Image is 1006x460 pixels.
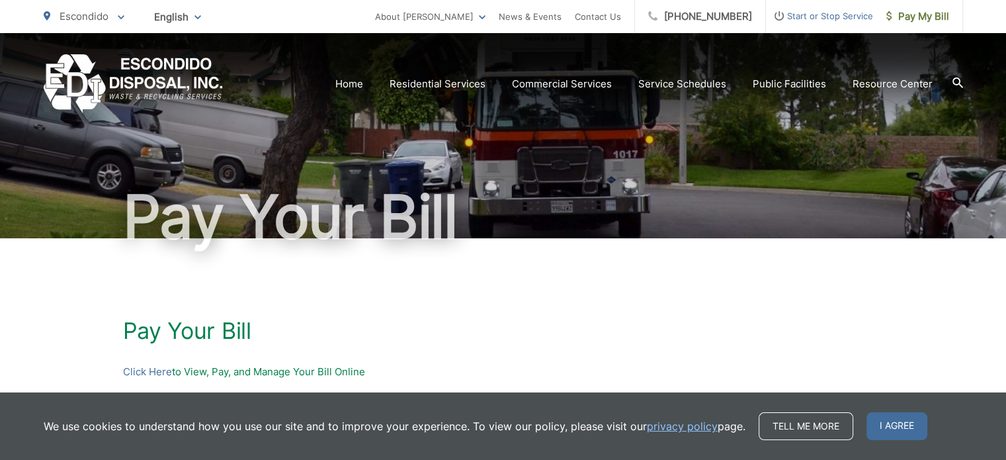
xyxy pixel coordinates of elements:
a: Tell me more [759,412,853,440]
h1: Pay Your Bill [123,318,884,344]
a: Residential Services [390,76,485,92]
a: About [PERSON_NAME] [375,9,485,24]
a: EDCD logo. Return to the homepage. [44,54,223,113]
span: Pay My Bill [886,9,949,24]
p: to View, Pay, and Manage Your Bill Online [123,364,884,380]
a: privacy policy [647,418,718,434]
a: Contact Us [575,9,621,24]
a: Commercial Services [512,76,612,92]
span: English [144,5,211,28]
a: Public Facilities [753,76,826,92]
a: Click Here [123,364,172,380]
p: We use cookies to understand how you use our site and to improve your experience. To view our pol... [44,418,745,434]
span: Escondido [60,10,108,23]
a: Home [335,76,363,92]
a: News & Events [499,9,562,24]
a: Resource Center [853,76,933,92]
a: Service Schedules [638,76,726,92]
span: I agree [866,412,927,440]
h1: Pay Your Bill [44,184,963,250]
